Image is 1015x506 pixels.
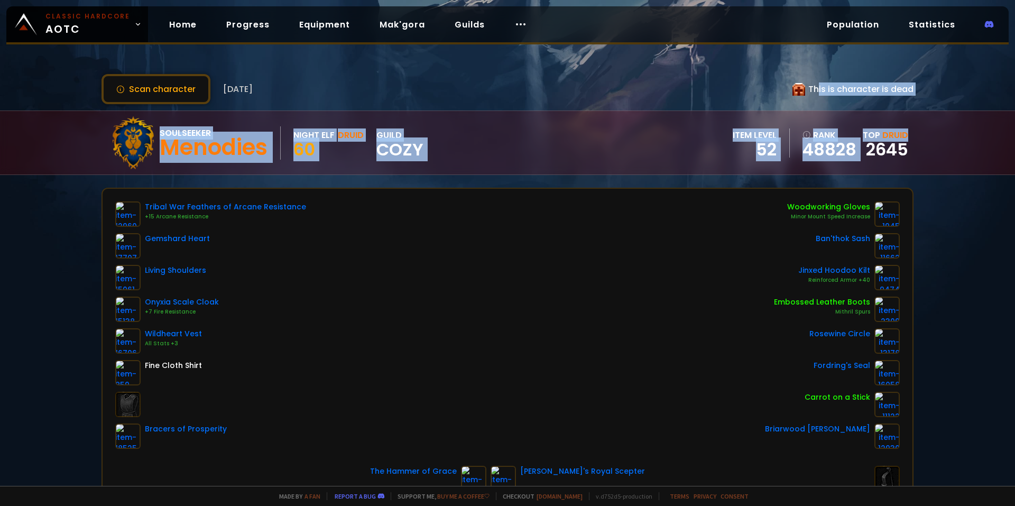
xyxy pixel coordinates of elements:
a: Home [161,14,205,35]
a: Guilds [446,14,493,35]
div: item level [733,128,777,142]
img: item-15061 [115,265,141,290]
a: Privacy [694,492,716,500]
img: item-1945 [874,201,900,227]
div: Carrot on a Stick [805,392,870,403]
div: rank [802,128,856,142]
div: Fordring's Seal [814,360,870,371]
a: Buy me a coffee [437,492,490,500]
img: item-11923 [461,466,486,491]
span: Support me, [391,492,490,500]
div: Briarwood [PERSON_NAME] [765,424,870,435]
span: 60 [293,137,315,161]
div: Living Shoulders [145,265,206,276]
img: item-11662 [874,233,900,259]
img: item-16706 [115,328,141,354]
a: Classic HardcoreAOTC [6,6,148,42]
div: Druid [338,128,364,142]
div: Woodworking Gloves [787,201,870,213]
div: Menodies [160,140,267,155]
a: Terms [670,492,689,500]
img: item-859 [115,360,141,385]
span: Cozy [376,142,423,158]
div: Fine Cloth Shirt [145,360,202,371]
div: 52 [733,142,777,158]
div: This is character is dead [792,82,914,96]
a: Statistics [900,14,964,35]
div: Tribal War Feathers of Arcane Resistance [145,201,306,213]
div: Top [863,128,908,142]
div: Bracers of Prosperity [145,424,227,435]
img: item-16058 [874,360,900,385]
img: item-18525 [115,424,141,449]
img: item-13178 [874,328,900,354]
img: item-12930 [874,424,900,449]
span: AOTC [45,12,130,37]
a: Equipment [291,14,358,35]
a: 48828 [802,142,856,158]
small: Classic Hardcore [45,12,130,21]
div: Embossed Leather Boots [774,297,870,308]
a: 2645 [866,137,908,161]
div: The Hammer of Grace [370,466,457,477]
img: item-9474 [874,265,900,290]
a: Progress [218,14,278,35]
div: guild [376,128,423,158]
a: a fan [304,492,320,500]
div: Onyxia Scale Cloak [145,297,219,308]
div: Mithril Spurs [774,308,870,316]
span: Checkout [496,492,583,500]
div: Rosewine Circle [809,328,870,339]
span: Druid [882,129,908,141]
div: All Stats +3 [145,339,202,348]
div: Night Elf [293,128,335,142]
div: [PERSON_NAME]'s Royal Scepter [520,466,645,477]
div: Soulseeker [160,126,267,140]
a: [DOMAIN_NAME] [537,492,583,500]
img: item-17707 [115,233,141,259]
div: +15 Arcane Resistance [145,213,306,221]
img: item-2309 [874,297,900,322]
a: Mak'gora [371,14,433,35]
div: Minor Mount Speed Increase [787,213,870,221]
div: Reinforced Armor +40 [798,276,870,284]
span: Made by [273,492,320,500]
img: item-11928 [491,466,516,491]
div: Wildheart Vest [145,328,202,339]
img: item-12960 [115,201,141,227]
div: +7 Fire Resistance [145,308,219,316]
a: Consent [721,492,749,500]
a: Report a bug [335,492,376,500]
span: [DATE] [223,82,253,96]
div: Ban'thok Sash [816,233,870,244]
span: v. d752d5 - production [589,492,652,500]
img: item-15138 [115,297,141,322]
div: Jinxed Hoodoo Kilt [798,265,870,276]
a: Population [818,14,888,35]
img: item-11122 [874,392,900,417]
div: Gemshard Heart [145,233,210,244]
button: Scan character [101,74,210,104]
